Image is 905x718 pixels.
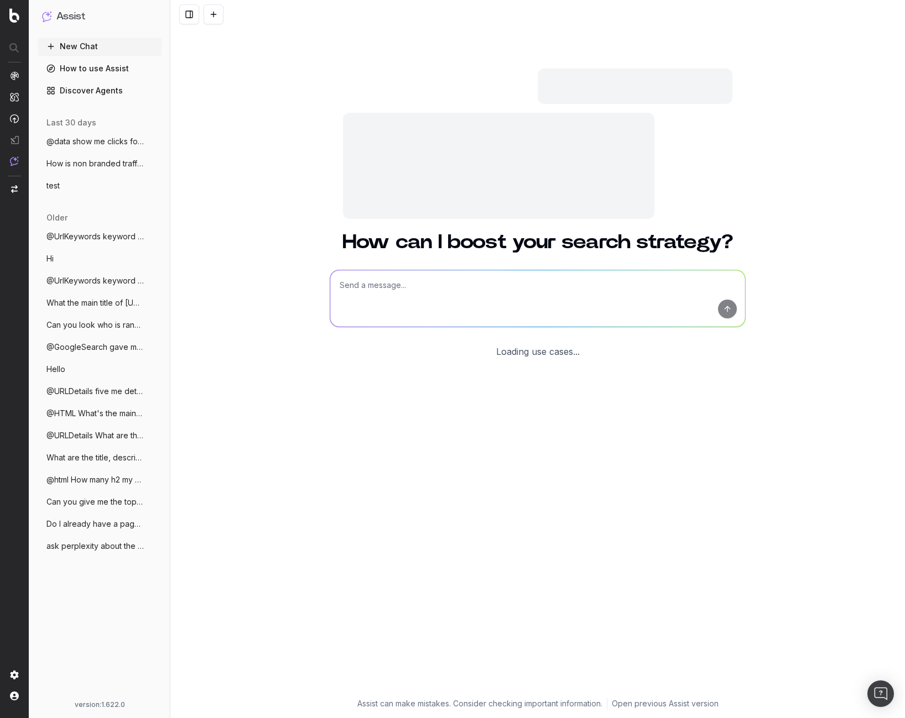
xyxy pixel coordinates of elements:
span: older [46,212,67,223]
a: Open previous Assist version [612,698,719,709]
button: @URLDetails five me details for my homep [38,382,162,400]
button: How is non branded traffic trending YoY [38,155,162,172]
button: What are the title, description, canonic [38,449,162,467]
img: My account [10,691,19,700]
button: What the main title of [URL] [38,294,162,312]
img: Intelligence [10,92,19,102]
button: test [38,177,162,195]
button: ask perplexity about the weather in besa [38,537,162,555]
div: Loading use cases... [496,345,580,358]
span: Do I already have a page that could rank [46,518,144,530]
img: Activation [10,114,19,123]
img: Setting [10,670,19,679]
h1: How can I boost your search strategy? [330,232,746,252]
div: version: 1.622.0 [42,700,157,709]
button: Do I already have a page that could rank [38,515,162,533]
img: Studio [10,135,19,144]
a: How to use Assist [38,60,162,77]
span: last 30 days [46,117,96,128]
span: Hello [46,364,65,375]
span: Hi [46,253,54,264]
span: How is non branded traffic trending YoY [46,158,144,169]
span: @UrlKeywords keyword for clothes for htt [46,231,144,242]
button: @URLDetails What are the title, descript [38,427,162,444]
button: @HTML What's the main color in [URL] [38,405,162,422]
span: @URLDetails five me details for my homep [46,386,144,397]
span: test [46,180,60,191]
span: What are the title, description, canonic [46,452,144,463]
a: Discover Agents [38,82,162,99]
img: Assist [42,11,52,22]
span: @html How many h2 my homepage have? [46,474,144,485]
p: Assist can make mistakes. Consider checking important information. [357,698,602,709]
span: What the main title of [URL] [46,297,144,308]
div: Open Intercom Messenger [867,680,894,707]
span: @data show me clicks for last 7 days [46,136,144,147]
h1: Assist [56,9,85,24]
button: Can you look who is ranking on Google fo [38,316,162,334]
span: @HTML What's the main color in [URL] [46,408,144,419]
span: Can you look who is ranking on Google fo [46,319,144,331]
button: New Chat [38,38,162,55]
img: Botify logo [9,8,19,23]
span: @GoogleSearch gave me result for men clo [46,342,144,353]
button: @UrlKeywords keyword for clothes for htt [38,228,162,245]
img: Analytics [10,71,19,80]
button: Assist [42,9,157,24]
button: Can you give me the top 3 websites which [38,493,162,511]
button: Hi [38,250,162,268]
button: @data show me clicks for last 7 days [38,133,162,150]
button: @html How many h2 my homepage have? [38,471,162,489]
span: Can you give me the top 3 websites which [46,496,144,507]
span: @URLDetails What are the title, descript [46,430,144,441]
span: @UrlKeywords keyword for clothes for htt [46,275,144,286]
button: @UrlKeywords keyword for clothes for htt [38,272,162,290]
span: ask perplexity about the weather in besa [46,541,144,552]
img: Assist [10,156,19,166]
img: Switch project [11,185,18,193]
button: Hello [38,360,162,378]
button: @GoogleSearch gave me result for men clo [38,338,162,356]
